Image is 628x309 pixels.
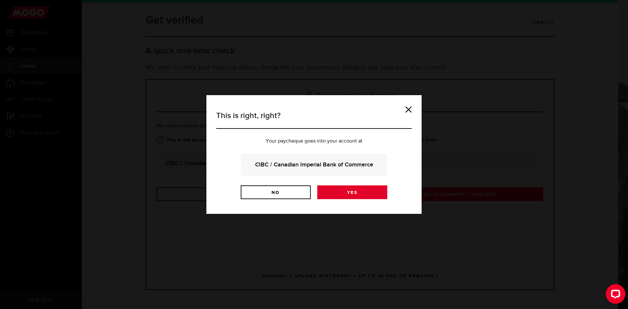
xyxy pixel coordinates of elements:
[317,185,387,199] a: Yes
[241,185,311,199] a: No
[216,139,412,144] p: Your paycheque goes into your account at
[216,110,412,129] h3: This is right, right?
[601,282,628,309] iframe: LiveChat chat widget
[250,160,378,169] strong: CIBC / Canadian Imperial Bank of Commerce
